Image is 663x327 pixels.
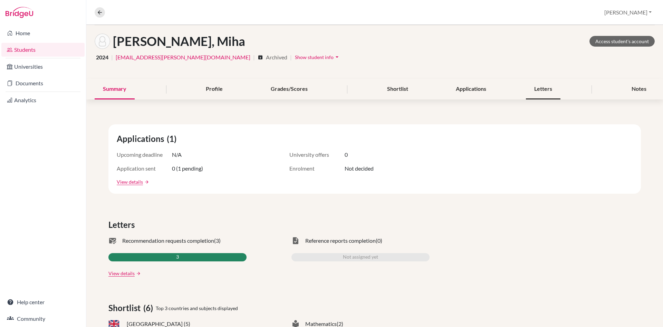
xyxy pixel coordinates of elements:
[198,79,231,99] div: Profile
[111,53,113,61] span: |
[295,52,341,62] button: Show student infoarrow_drop_down
[376,237,382,245] span: (0)
[6,7,33,18] img: Bridge-U
[290,53,292,61] span: |
[1,26,85,40] a: Home
[95,79,135,99] div: Summary
[1,93,85,107] a: Analytics
[117,151,172,159] span: Upcoming deadline
[1,312,85,326] a: Community
[1,295,85,309] a: Help center
[108,237,117,245] span: mark_email_read
[108,302,143,314] span: Shortlist
[95,33,110,49] img: Miha Okorn's avatar
[345,164,374,173] span: Not decided
[253,53,255,61] span: |
[334,54,340,60] i: arrow_drop_down
[589,36,655,47] a: Access student's account
[117,133,167,145] span: Applications
[117,178,143,185] a: View details
[156,305,238,312] span: Top 3 countries and subjects displayed
[343,253,378,261] span: Not assigned yet
[116,53,250,61] a: [EMAIL_ADDRESS][PERSON_NAME][DOMAIN_NAME]
[135,271,141,276] a: arrow_forward
[379,79,416,99] div: Shortlist
[1,60,85,74] a: Universities
[266,53,287,61] span: Archived
[1,43,85,57] a: Students
[448,79,494,99] div: Applications
[172,151,182,159] span: N/A
[167,133,179,145] span: (1)
[345,151,348,159] span: 0
[96,53,108,61] span: 2024
[526,79,560,99] div: Letters
[623,79,655,99] div: Notes
[143,180,149,184] a: arrow_forward
[108,219,137,231] span: Letters
[601,6,655,19] button: [PERSON_NAME]
[117,164,172,173] span: Application sent
[176,253,179,261] span: 3
[258,55,263,60] i: archive
[305,237,376,245] span: Reference reports completion
[172,164,203,173] span: 0 (1 pending)
[291,237,300,245] span: task
[289,164,345,173] span: Enrolment
[1,76,85,90] a: Documents
[108,270,135,277] a: View details
[295,54,334,60] span: Show student info
[113,34,245,49] h1: [PERSON_NAME], Miha
[143,302,156,314] span: (6)
[214,237,221,245] span: (3)
[262,79,316,99] div: Grades/Scores
[122,237,214,245] span: Recommendation requests completion
[289,151,345,159] span: University offers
